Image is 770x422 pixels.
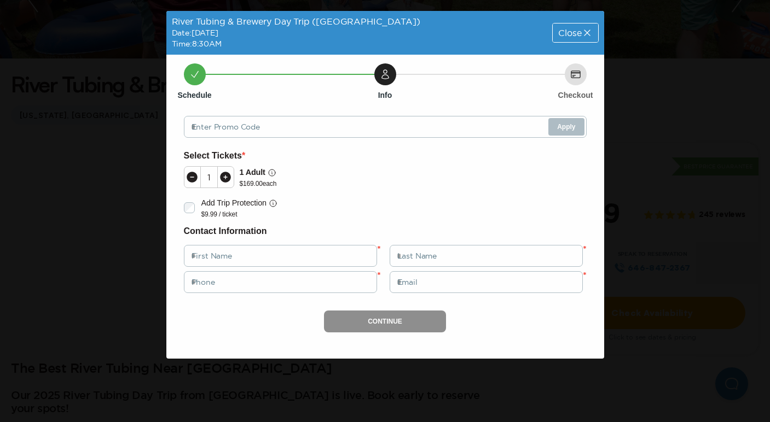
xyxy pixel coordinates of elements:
p: $ 169.00 each [240,179,277,188]
h6: Select Tickets [184,149,587,163]
h6: Contact Information [184,224,587,238]
h6: Checkout [558,90,593,101]
span: River Tubing & Brewery Day Trip ([GEOGRAPHIC_DATA]) [172,16,420,26]
p: Add Trip Protection [201,197,267,209]
h6: Info [378,90,392,101]
span: Close [558,28,581,37]
div: 1 [201,173,217,181]
p: 1 Adult [240,166,265,179]
h6: Schedule [177,90,211,101]
span: Time: 8:30AM [172,39,222,48]
span: Date: [DATE] [172,28,218,37]
p: $9.99 / ticket [201,210,277,219]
